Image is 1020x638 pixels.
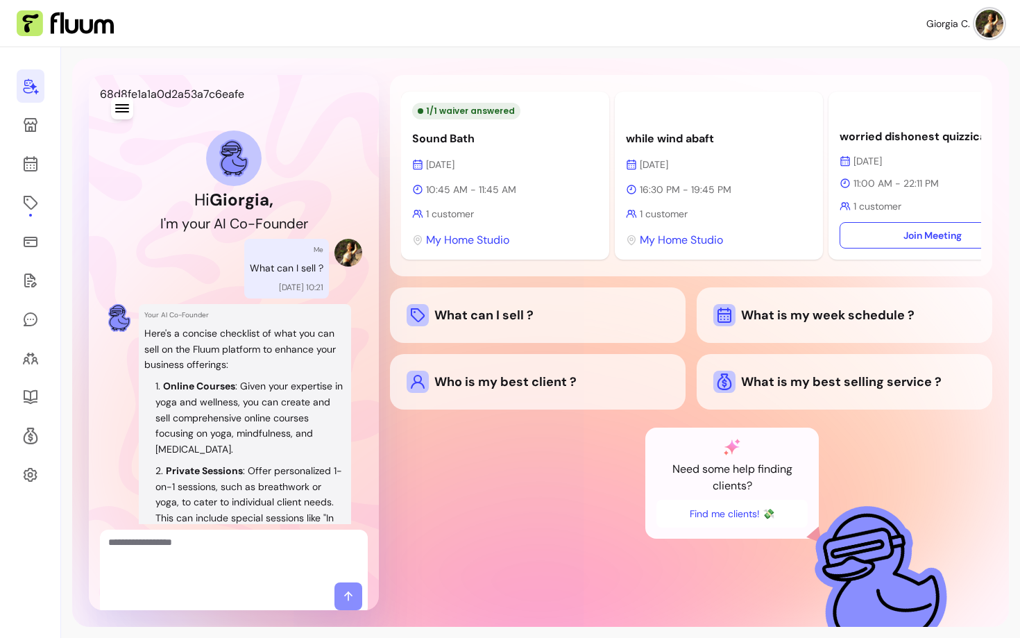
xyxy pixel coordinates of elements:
p: [DATE] [412,158,598,171]
a: Sales [17,225,44,258]
div: What is my week schedule ? [713,304,976,326]
span: My Home Studio [426,232,509,249]
div: I [223,214,226,233]
div: ' [164,214,166,233]
p: : Offer personalized 1-on-1 sessions, such as breathwork or yoga, to cater to individual client n... [155,464,344,540]
a: Settings [17,458,44,492]
div: u [198,214,205,233]
div: 1 / 1 waiver answered [412,103,520,119]
p: 16:30 PM - 19:45 PM [626,183,812,196]
p: Me [314,244,323,255]
a: Offerings [17,186,44,219]
p: Here's a concise checklist of what you can sell on the Fluum platform to enhance your business of... [144,326,346,373]
div: Who is my best client ? [407,371,669,393]
p: Your AI Co-Founder [144,310,346,320]
img: avatar [976,10,1003,37]
h2: I'm your AI Co-Founder [160,214,308,233]
p: while wind abaft [626,131,812,147]
a: Home [17,69,44,103]
span: My Home Studio [640,232,723,249]
b: Giorgia , [210,189,273,210]
div: What is my best selling service ? [713,371,976,393]
strong: Online Courses [163,380,235,392]
a: My Messages [17,303,44,336]
a: Clients [17,342,44,375]
textarea: Ask me anything... [108,535,359,577]
div: e [296,214,303,233]
img: AI Co-Founder gradient star [724,439,740,455]
a: Calendar [17,147,44,181]
p: [DATE] 10:21 [279,282,323,293]
p: : Given your expertise in yoga and wellness, you can create and sell comprehensive online courses... [155,380,343,455]
a: Resources [17,380,44,414]
div: 68d8fe1a1a0d2a53a7c6eafe [100,86,368,599]
div: C [230,214,239,233]
div: r [205,214,210,233]
a: Waivers [17,264,44,297]
div: What can I sell ? [407,304,669,326]
p: 1 customer [626,207,812,221]
div: m [166,214,178,233]
a: My Page [17,108,44,142]
p: What can I sell ? [250,260,323,276]
button: avatarGiorgia C. [926,10,1003,37]
button: Find me clients! 💸 [656,500,808,528]
div: I [160,214,164,233]
div: o [239,214,248,233]
a: Refer & Earn [17,419,44,453]
p: 1 customer [412,207,598,221]
img: Fluum Logo [17,10,114,37]
div: - [248,214,255,233]
strong: Private Sessions [166,464,243,477]
div: y [182,214,189,233]
div: o [263,214,271,233]
div: n [279,214,287,233]
div: o [189,214,198,233]
img: AI Co-Founder avatar [105,304,133,332]
div: A [214,214,223,233]
div: F [255,214,263,233]
p: [DATE] [626,158,812,171]
div: d [287,214,296,233]
div: r [303,214,308,233]
img: AI Co-Founder avatar [219,140,248,176]
span: Giorgia C. [926,17,970,31]
p: Sound Bath [412,131,598,147]
p: Need some help finding clients? [656,461,808,494]
h1: Hi [194,189,273,211]
p: 10:45 AM - 11:45 AM [412,183,598,196]
div: u [271,214,279,233]
img: Provider image [334,239,362,267]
